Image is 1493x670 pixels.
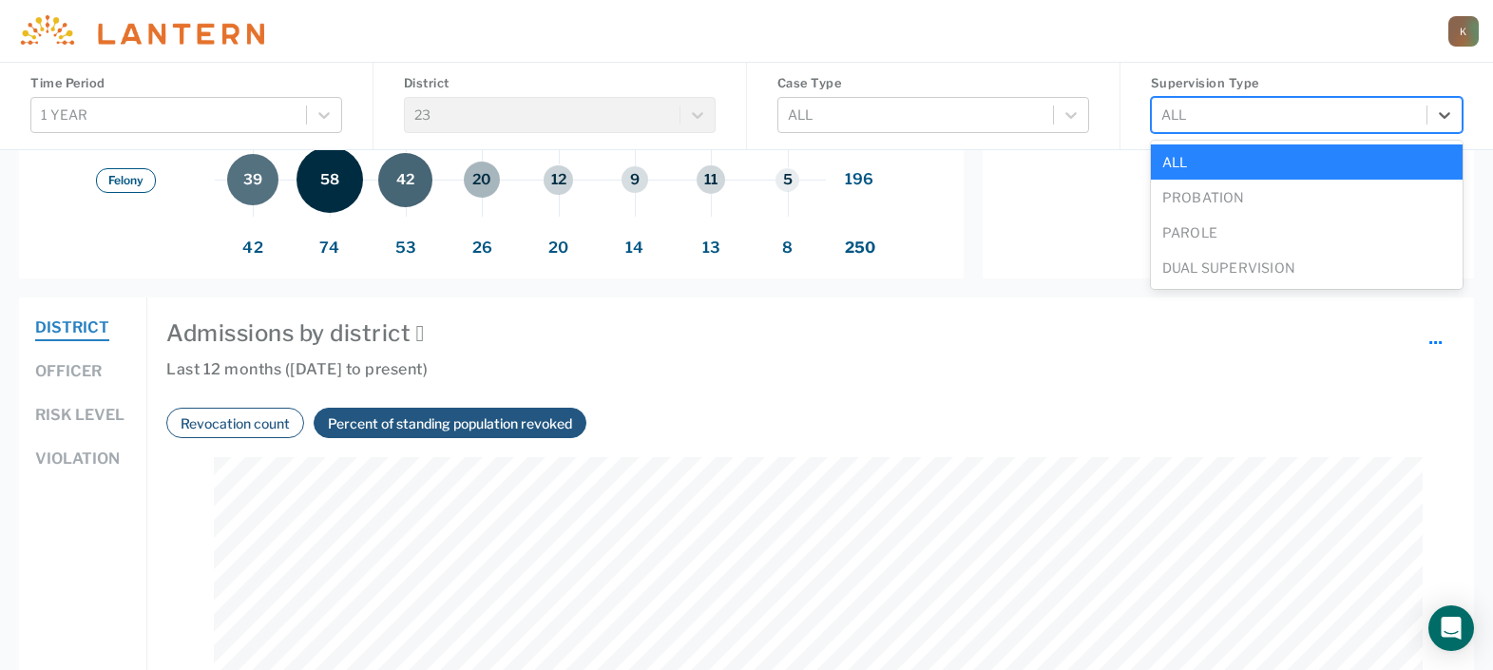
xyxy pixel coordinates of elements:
[166,316,1455,351] h4: Admissions by district
[1428,322,1443,350] span: ...
[30,74,342,92] h4: Time Period
[622,166,648,193] button: 9
[520,237,596,259] span: 20
[291,237,367,259] span: 74
[1416,316,1455,357] button: ...
[750,237,826,259] span: 8
[845,239,876,257] span: 250
[845,170,874,188] span: 196
[404,74,716,92] h4: District
[1151,250,1463,285] div: Dual Supervision
[1151,144,1463,180] div: All
[15,15,264,47] img: Lantern
[1428,605,1474,651] div: Open Intercom Messenger
[697,165,725,194] button: 11
[464,162,500,198] button: 20
[322,412,578,434] button: Percent of standing population revoked
[673,237,749,259] span: 13
[1151,180,1463,215] div: Probation
[35,316,109,341] button: District
[378,153,432,207] button: 42
[166,358,1455,400] h6: Last 12 months ([DATE] to present)
[1151,215,1463,250] div: Parole
[1448,16,1479,47] a: K
[35,404,124,429] button: Risk level
[227,154,278,205] button: 39
[777,74,1089,92] h4: Case Type
[597,237,673,259] span: 14
[35,360,102,385] button: Officer
[96,168,156,193] button: Felony
[297,146,363,213] button: 58
[175,412,296,434] button: Revocation count
[1151,74,1463,92] h4: Supervision Type
[544,165,573,195] button: 12
[368,237,444,259] span: 53
[775,168,799,192] button: 5
[215,237,291,259] span: 42
[35,448,120,472] button: Violation
[444,237,520,259] span: 26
